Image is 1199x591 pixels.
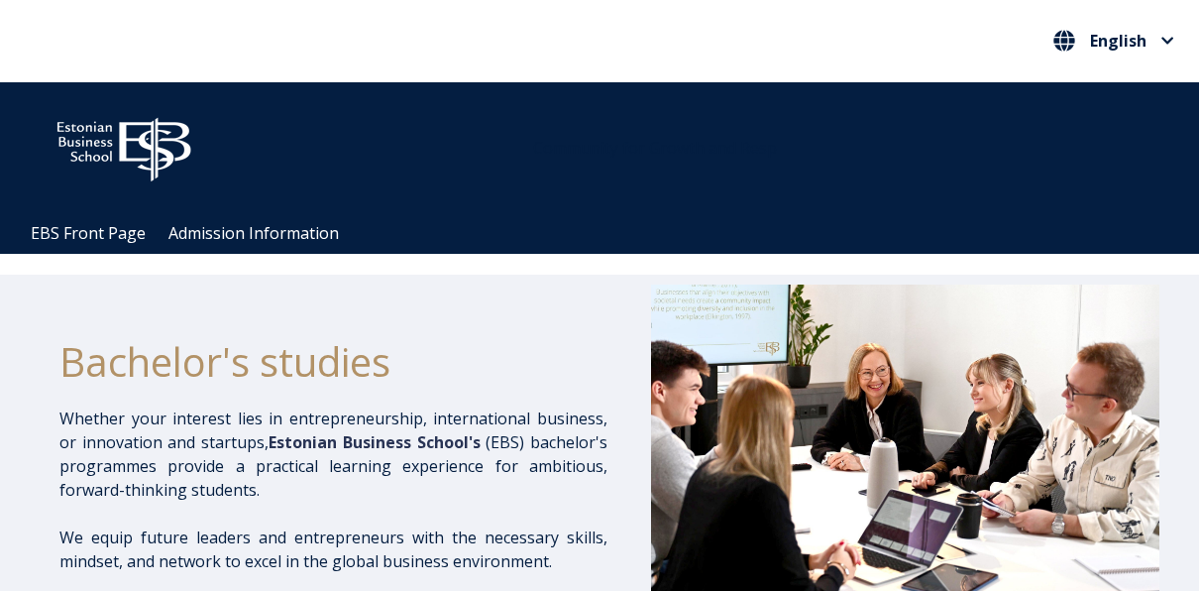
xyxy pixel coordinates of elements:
[1048,25,1179,58] nav: Select your language
[269,431,480,453] span: Estonian Business School's
[59,526,607,573] p: We equip future leaders and entrepreneurs with the necessary skills, mindset, and network to exce...
[168,222,339,244] a: Admission Information
[59,407,607,502] p: Whether your interest lies in entrepreneurship, international business, or innovation and startup...
[31,222,146,244] a: EBS Front Page
[1048,25,1179,57] button: English
[59,337,607,387] h1: Bachelor's studies
[20,213,1199,254] div: Navigation Menu
[40,102,208,187] img: ebs_logo2016_white
[533,137,777,159] span: Community for Growth and Resp
[1090,33,1146,49] span: English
